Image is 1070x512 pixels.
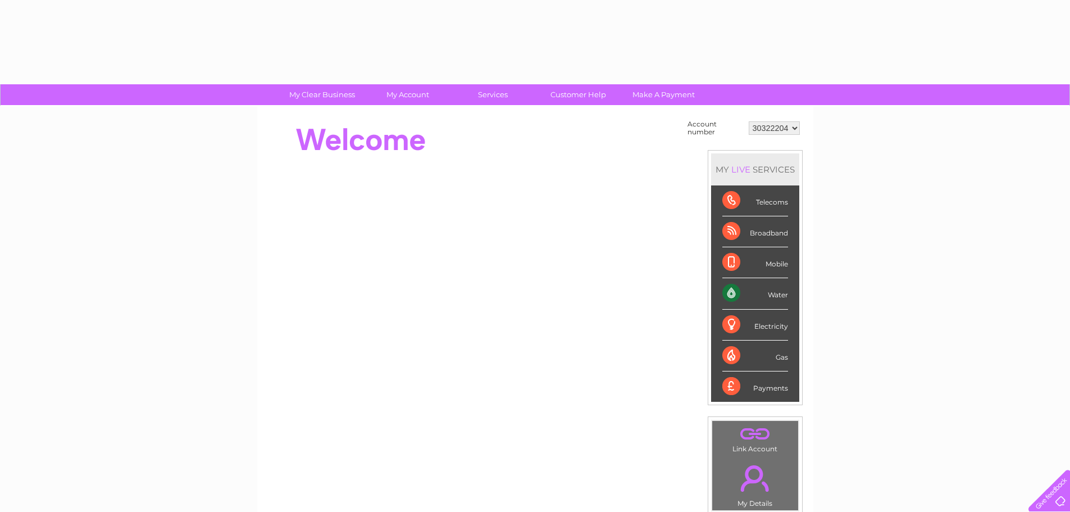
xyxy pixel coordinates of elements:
div: MY SERVICES [711,153,799,185]
td: Account number [685,117,746,139]
div: Gas [722,341,788,371]
a: My Account [361,84,454,105]
td: Link Account [712,420,799,456]
a: My Clear Business [276,84,368,105]
div: Broadband [722,216,788,247]
td: My Details [712,456,799,511]
a: . [715,424,795,443]
a: . [715,459,795,498]
a: Make A Payment [617,84,710,105]
div: Electricity [722,310,788,341]
div: Telecoms [722,185,788,216]
a: Services [447,84,539,105]
div: LIVE [729,164,753,175]
div: Payments [722,371,788,402]
div: Mobile [722,247,788,278]
a: Customer Help [532,84,625,105]
div: Water [722,278,788,309]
